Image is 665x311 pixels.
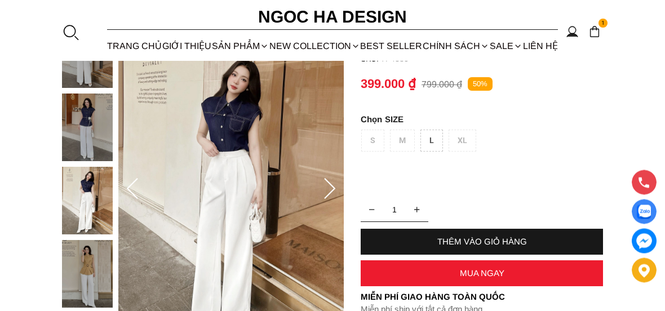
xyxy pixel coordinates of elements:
img: img-CART-ICON-ksit0nf1 [588,25,601,38]
div: SẢN PHẨM [212,31,269,61]
img: Aline Pants_ Quần Suông Xếp Ly Mềm Q063_mini_1 [62,94,113,162]
font: Miễn phí giao hàng toàn quốc [361,292,505,302]
p: 50% [468,78,493,92]
p: SIZE [361,115,603,125]
p: 399.000 ₫ [361,77,416,92]
img: Aline Pants_ Quần Suông Xếp Ly Mềm Q063_mini_3 [62,241,113,308]
p: 799.000 ₫ [422,79,462,90]
div: MUA NGAY [361,269,603,278]
div: THÊM VÀO GIỎ HÀNG [361,237,603,247]
a: LIÊN HỆ [522,31,558,61]
a: messenger [632,229,657,254]
img: Aline Pants_ Quần Suông Xếp Ly Mềm Q063_mini_2 [62,167,113,235]
a: SALE [490,31,523,61]
a: BEST SELLER [360,31,423,61]
div: L [420,130,443,152]
a: TRANG CHỦ [107,31,162,61]
input: Quantity input [361,199,428,221]
a: NEW COLLECTION [269,31,360,61]
a: Ngoc Ha Design [220,3,445,30]
a: GIỚI THIỆU [162,31,212,61]
img: Display image [637,205,651,219]
span: 1 [598,19,608,28]
div: Chính sách [423,31,490,61]
a: Display image [632,199,657,224]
